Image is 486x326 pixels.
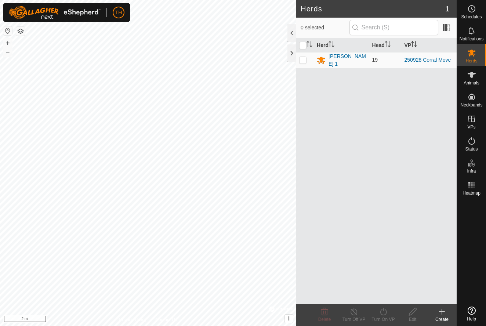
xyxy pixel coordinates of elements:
[402,38,457,52] th: VP
[460,103,482,107] span: Neckbands
[467,169,476,173] span: Infra
[369,38,402,52] th: Head
[155,316,177,323] a: Contact Us
[445,3,449,14] span: 1
[339,316,369,323] div: Turn Off VP
[314,38,369,52] th: Herd
[460,37,483,41] span: Notifications
[405,57,451,63] a: 250928 Corral Move
[307,42,312,48] p-sorticon: Activate to sort
[385,42,391,48] p-sorticon: Activate to sort
[119,316,147,323] a: Privacy Policy
[115,9,122,17] span: TH
[318,317,331,322] span: Delete
[301,4,445,13] h2: Herds
[3,39,12,47] button: +
[463,191,480,195] span: Heatmap
[457,304,486,324] a: Help
[16,27,25,36] button: Map Layers
[461,15,482,19] span: Schedules
[411,42,417,48] p-sorticon: Activate to sort
[9,6,101,19] img: Gallagher Logo
[301,24,349,32] span: 0 selected
[464,81,479,85] span: Animals
[329,42,334,48] p-sorticon: Activate to sort
[467,317,476,321] span: Help
[398,316,427,323] div: Edit
[3,26,12,35] button: Reset Map
[285,315,293,323] button: i
[3,48,12,57] button: –
[465,59,477,63] span: Herds
[467,125,475,129] span: VPs
[369,316,398,323] div: Turn On VP
[427,316,457,323] div: Create
[329,52,366,68] div: [PERSON_NAME] 1
[349,20,438,35] input: Search (S)
[288,315,290,322] span: i
[465,147,478,151] span: Status
[372,57,378,63] span: 19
